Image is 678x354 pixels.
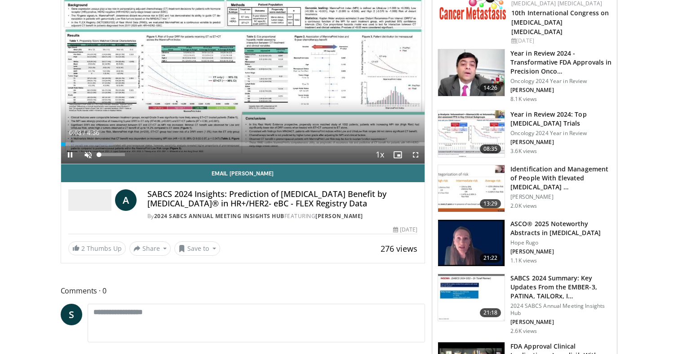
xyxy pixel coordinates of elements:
a: 2024 SABCS Annual Meeting Insights Hub [154,212,284,220]
a: 21:22 ASCO® 2025 Noteworthy Abstracts in [MEDICAL_DATA] Hope Rugo [PERSON_NAME] 1.1K views [438,219,612,267]
p: [PERSON_NAME] [510,139,612,146]
button: Enable picture-in-picture mode [389,146,407,164]
a: 08:35 Year in Review 2024: Top [MEDICAL_DATA] Trials Oncology 2024 Year in Review [PERSON_NAME] 3... [438,110,612,157]
a: 21:18 SABCS 2024 Summary: Key Updates From the EMBER-3, PATINA, TAILORx, I… 2024 SABCS Annual Mee... [438,274,612,335]
img: 22cacae0-80e8-46c7-b946-25cff5e656fa.150x105_q85_crop-smart_upscale.jpg [438,49,505,96]
h3: Identification and Management of People With Elevated [MEDICAL_DATA] … [510,165,612,192]
a: 14:26 Year in Review 2024 - Transformative FDA Approvals in Precision Onco… Oncology 2024 Year in... [438,49,612,103]
span: 14:26 [480,83,501,92]
button: Unmute [79,146,97,164]
div: By FEATURING [147,212,418,220]
button: Pause [61,146,79,164]
div: Volume Level [99,153,125,156]
div: Progress Bar [61,142,425,146]
h3: Year in Review 2024 - Transformative FDA Approvals in Precision Onco… [510,49,612,76]
p: Oncology 2024 Year in Review [510,78,612,85]
span: 276 views [381,243,417,254]
p: [PERSON_NAME] [510,87,612,94]
span: 21:22 [480,253,501,262]
h4: SABCS 2024 Insights: Prediction of [MEDICAL_DATA] Benefit by [MEDICAL_DATA]® in HR+/HER2- eBC - F... [147,189,418,209]
a: Email [PERSON_NAME] [61,164,425,182]
a: [PERSON_NAME] [315,212,363,220]
a: A [115,189,137,211]
p: [PERSON_NAME] [510,193,612,201]
img: 2afea796-6ee7-4bc1-b389-bb5393c08b2f.150x105_q85_crop-smart_upscale.jpg [438,110,505,157]
button: Share [129,241,171,256]
button: Playback Rate [371,146,389,164]
p: Oncology 2024 Year in Review [510,130,612,137]
p: 1.1K views [510,257,537,264]
div: [DATE] [511,37,610,45]
p: 3.6K views [510,148,537,155]
a: S [61,304,82,325]
p: 2024 SABCS Annual Meeting Insights Hub [510,302,612,317]
span: 08:35 [480,144,501,153]
h3: ASCO® 2025 Noteworthy Abstracts in [MEDICAL_DATA] [510,219,612,237]
button: Fullscreen [407,146,425,164]
p: Hope Rugo [510,239,612,246]
button: Save to [174,241,220,256]
p: 8.1K views [510,96,537,103]
span: 21:18 [480,308,501,317]
span: / [84,129,85,136]
img: f3e414da-7d1c-4e07-9ec1-229507e9276d.150x105_q85_crop-smart_upscale.jpg [438,165,505,212]
p: 2.6K views [510,328,537,335]
span: 4:36 [87,129,99,136]
a: 2 Thumbs Up [68,241,126,255]
span: 2 [81,244,85,253]
span: Comments 0 [61,285,425,297]
img: 24788a67-60a2-4554-b753-a3698dbabb20.150x105_q85_crop-smart_upscale.jpg [438,274,505,321]
a: 10th International Congress on [MEDICAL_DATA] [MEDICAL_DATA] [511,9,609,36]
p: [PERSON_NAME] [510,248,612,255]
p: 2.0K views [510,202,537,210]
img: 2024 SABCS Annual Meeting Insights Hub [68,189,111,211]
div: [DATE] [393,226,417,234]
a: 13:29 Identification and Management of People With Elevated [MEDICAL_DATA] … [PERSON_NAME] 2.0K v... [438,165,612,212]
span: 13:29 [480,199,501,208]
h3: Year in Review 2024: Top [MEDICAL_DATA] Trials [510,110,612,128]
img: 3d9d22fd-0cff-4266-94b4-85ed3e18f7c3.150x105_q85_crop-smart_upscale.jpg [438,220,505,267]
span: 0:03 [69,129,81,136]
p: [PERSON_NAME] [510,319,612,326]
h3: SABCS 2024 Summary: Key Updates From the EMBER-3, PATINA, TAILORx, I… [510,274,612,301]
